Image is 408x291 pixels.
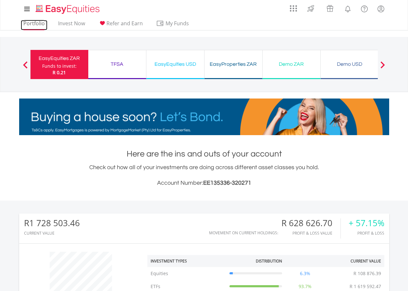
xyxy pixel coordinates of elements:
[325,60,375,69] div: Demo USD
[156,19,199,28] span: My Funds
[208,60,258,69] div: EasyProperties ZAR
[285,267,325,280] td: 6.3%
[56,20,88,30] a: Invest Now
[305,3,316,14] img: thrive-v2.svg
[19,179,389,188] h3: Account Number:
[106,20,143,27] span: Refer and Earn
[320,2,340,14] a: Vouchers
[325,255,384,267] th: Current Value
[19,163,389,188] div: Check out how all of your investments are doing across different asset classes you hold.
[96,20,145,30] a: Refer and Earn
[24,231,80,235] div: CURRENT VALUE
[19,99,389,135] img: EasyMortage Promotion Banner
[150,60,200,69] div: EasyEquities USD
[147,255,226,267] th: Investment Types
[42,63,77,69] div: Funds to invest:
[209,231,278,235] div: Movement on Current Holdings:
[21,20,47,30] a: Portfolio
[286,2,301,12] a: AppsGrid
[203,180,251,186] span: EE135336-320271
[349,218,384,228] div: + 57.15%
[350,267,384,280] td: R 108 876.39
[147,267,226,280] td: Equities
[266,60,316,69] div: Demo ZAR
[19,64,32,71] button: Previous
[340,2,356,15] a: Notifications
[290,5,297,12] img: grid-menu-icon.svg
[92,60,142,69] div: TFSA
[373,2,389,16] a: My Profile
[281,231,340,235] div: Profit & Loss Value
[34,4,102,15] img: EasyEquities_Logo.png
[356,2,373,15] a: FAQ's and Support
[281,218,340,228] div: R 628 626.70
[256,258,282,264] div: Distribution
[24,218,80,228] div: R1 728 503.46
[349,231,384,235] div: Profit & Loss
[19,148,389,160] h1: Here are the ins and outs of your account
[376,64,389,71] button: Next
[325,3,335,14] img: vouchers-v2.svg
[33,2,102,15] a: Home page
[53,69,66,76] span: R 0.21
[34,54,84,63] div: EasyEquities ZAR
